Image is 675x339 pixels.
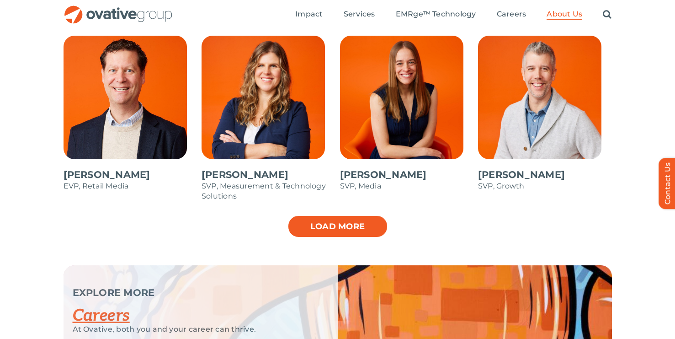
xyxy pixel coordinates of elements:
a: Careers [73,306,130,326]
a: About Us [547,10,582,20]
a: Load more [287,215,388,238]
span: Careers [497,10,526,19]
a: OG_Full_horizontal_RGB [64,5,173,13]
span: Impact [295,10,323,19]
a: Services [344,10,375,20]
p: At Ovative, both you and your career can thrive. [73,325,315,334]
a: Careers [497,10,526,20]
a: Impact [295,10,323,20]
span: EMRge™ Technology [396,10,476,19]
a: Search [603,10,611,20]
span: Services [344,10,375,19]
a: EMRge™ Technology [396,10,476,20]
span: About Us [547,10,582,19]
p: EXPLORE MORE [73,288,315,297]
